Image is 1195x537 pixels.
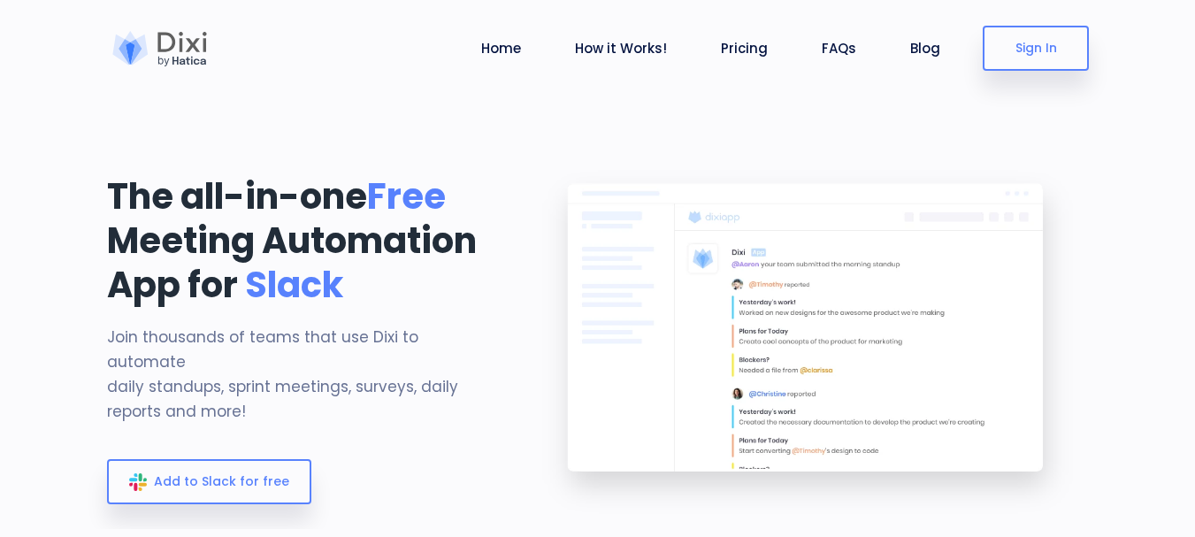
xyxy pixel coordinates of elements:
[107,459,311,504] a: Add to Slack for free
[107,325,501,424] p: Join thousands of teams that use Dixi to automate daily standups, sprint meetings, surveys, daily...
[107,174,501,307] h1: The all-in-one Meeting Automation App for
[983,26,1089,71] a: Sign In
[474,38,528,58] a: Home
[129,473,147,491] img: slack_icon_color.svg
[714,38,775,58] a: Pricing
[815,38,863,58] a: FAQs
[367,172,446,221] span: Free
[903,38,947,58] a: Blog
[154,472,289,490] span: Add to Slack for free
[527,155,1089,529] img: landing-banner
[245,260,343,310] span: Slack
[568,38,674,58] a: How it Works!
